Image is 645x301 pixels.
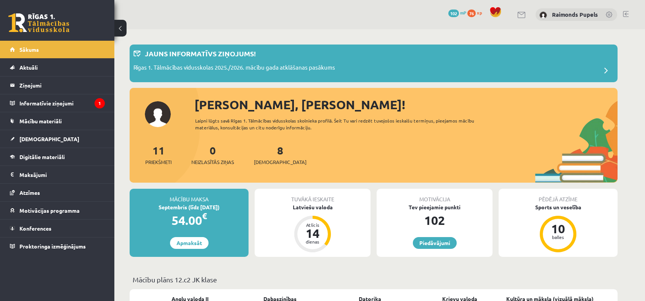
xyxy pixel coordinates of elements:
div: 10 [547,223,570,235]
legend: Maksājumi [19,166,105,183]
a: 11Priekšmeti [145,143,172,166]
a: Digitālie materiāli [10,148,105,166]
div: Sports un veselība [499,203,618,211]
legend: Ziņojumi [19,76,105,94]
div: [PERSON_NAME], [PERSON_NAME]! [194,96,618,114]
img: Raimonds Pupels [539,11,547,19]
span: Digitālie materiāli [19,153,65,160]
legend: Informatīvie ziņojumi [19,94,105,112]
span: Mācību materiāli [19,118,62,124]
div: 14 [301,227,324,239]
div: Tuvākā ieskaite [255,189,371,203]
a: Motivācijas programma [10,202,105,219]
div: Pēdējā atzīme [499,189,618,203]
span: Konferences [19,225,51,232]
a: [DEMOGRAPHIC_DATA] [10,130,105,148]
a: 8[DEMOGRAPHIC_DATA] [254,143,306,166]
span: [DEMOGRAPHIC_DATA] [254,158,306,166]
a: Informatīvie ziņojumi1 [10,94,105,112]
a: Sākums [10,41,105,58]
span: Priekšmeti [145,158,172,166]
span: Motivācijas programma [19,207,80,214]
a: Proktoringa izmēģinājums [10,237,105,255]
a: Ziņojumi [10,76,105,94]
a: Apmaksāt [170,237,209,249]
div: Atlicis [301,223,324,227]
span: Aktuāli [19,64,38,71]
span: Neizlasītās ziņas [191,158,234,166]
div: Laipni lūgts savā Rīgas 1. Tālmācības vidusskolas skolnieka profilā. Šeit Tu vari redzēt tuvojošo... [195,117,488,131]
a: Piedāvājumi [413,237,457,249]
span: xp [477,10,482,16]
p: Rīgas 1. Tālmācības vidusskolas 2025./2026. mācību gada atklāšanas pasākums [133,63,335,74]
a: Mācību materiāli [10,112,105,130]
a: Raimonds Pupels [552,11,598,18]
a: Sports un veselība 10 balles [499,203,618,253]
p: Mācību plāns 12.c2 JK klase [133,274,615,285]
a: Latviešu valoda Atlicis 14 dienas [255,203,371,253]
a: Atzīmes [10,184,105,201]
span: 76 [467,10,476,17]
span: 102 [448,10,459,17]
span: Proktoringa izmēģinājums [19,243,86,250]
div: Latviešu valoda [255,203,371,211]
a: Konferences [10,220,105,237]
i: 1 [95,98,105,108]
a: 76 xp [467,10,486,16]
a: 0Neizlasītās ziņas [191,143,234,166]
div: 102 [377,211,493,229]
a: Rīgas 1. Tālmācības vidusskola [8,13,69,32]
div: 54.00 [130,211,249,229]
p: Jauns informatīvs ziņojums! [145,48,256,59]
span: Atzīmes [19,189,40,196]
span: Sākums [19,46,39,53]
div: Septembris (līdz [DATE]) [130,203,249,211]
span: [DEMOGRAPHIC_DATA] [19,135,79,142]
div: Mācību maksa [130,189,249,203]
a: Maksājumi [10,166,105,183]
a: 102 mP [448,10,466,16]
a: Aktuāli [10,59,105,76]
div: Tev pieejamie punkti [377,203,493,211]
div: balles [547,235,570,239]
span: € [202,210,207,221]
a: Jauns informatīvs ziņojums! Rīgas 1. Tālmācības vidusskolas 2025./2026. mācību gada atklāšanas pa... [133,48,614,78]
div: Motivācija [377,189,493,203]
span: mP [460,10,466,16]
div: dienas [301,239,324,244]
